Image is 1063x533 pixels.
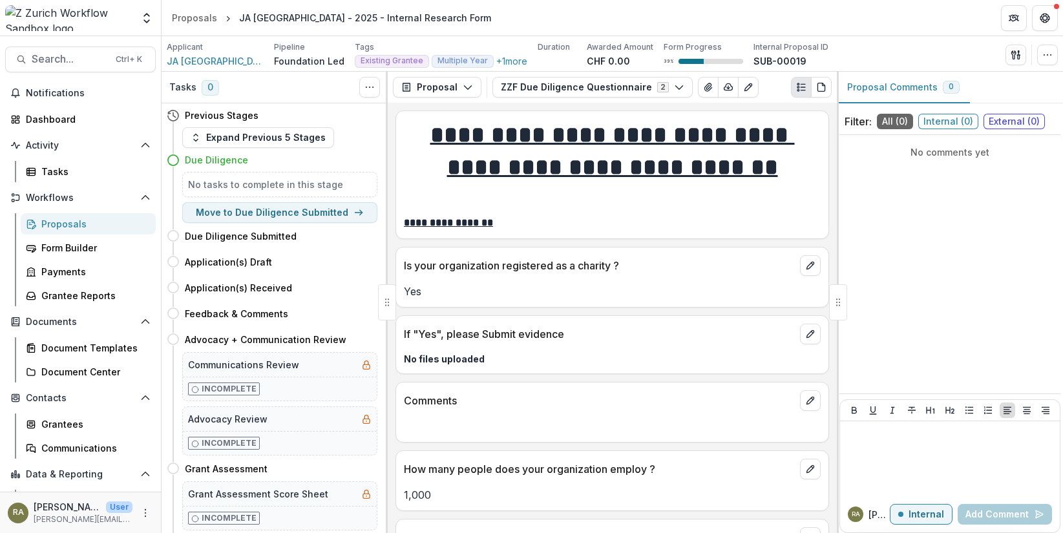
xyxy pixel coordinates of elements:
[587,41,653,53] p: Awarded Amount
[909,509,944,520] p: Internal
[185,255,272,269] h4: Application(s) Draft
[361,56,423,65] span: Existing Grantee
[274,54,344,68] p: Foundation Led
[41,217,145,231] div: Proposals
[202,512,257,524] p: Incomplete
[185,333,346,346] h4: Advocacy + Communication Review
[185,462,268,476] h4: Grant Assessment
[41,365,145,379] div: Document Center
[355,41,374,53] p: Tags
[41,417,145,431] div: Grantees
[404,461,795,477] p: How many people does your organization employ ?
[492,77,693,98] button: ZZF Due Diligence Questionnaire2
[5,5,132,31] img: Z Zurich Workflow Sandbox logo
[984,114,1045,129] span: External ( 0 )
[404,258,795,273] p: Is your organization registered as a charity ?
[496,54,527,68] button: +1more
[5,109,156,130] a: Dashboard
[34,514,132,525] p: [PERSON_NAME][EMAIL_ADDRESS][PERSON_NAME][DOMAIN_NAME]
[962,402,977,418] button: Bullet List
[868,508,890,521] p: [PERSON_NAME]
[34,500,101,514] p: [PERSON_NAME]
[202,437,257,449] p: Incomplete
[239,11,491,25] div: JA [GEOGRAPHIC_DATA] - 2025 - Internal Research Form
[837,72,970,103] button: Proposal Comments
[800,390,821,411] button: edit
[21,337,156,359] a: Document Templates
[21,237,156,258] a: Form Builder
[877,114,913,129] span: All ( 0 )
[21,261,156,282] a: Payments
[188,178,372,191] h5: No tasks to complete in this stage
[664,41,722,53] p: Form Progress
[538,41,570,53] p: Duration
[845,145,1055,159] p: No comments yet
[21,161,156,182] a: Tasks
[185,307,288,320] h4: Feedback & Comments
[188,358,299,371] h5: Communications Review
[138,505,153,521] button: More
[32,53,108,65] span: Search...
[698,77,719,98] button: View Attached Files
[188,487,328,501] h5: Grant Assessment Score Sheet
[185,109,258,122] h4: Previous Stages
[21,490,156,511] a: Dashboard
[26,88,151,99] span: Notifications
[21,437,156,459] a: Communications
[21,361,156,382] a: Document Center
[167,8,222,27] a: Proposals
[167,54,264,68] span: JA [GEOGRAPHIC_DATA]
[942,402,958,418] button: Heading 2
[359,77,380,98] button: Toggle View Cancelled Tasks
[106,501,132,513] p: User
[113,52,145,67] div: Ctrl + K
[5,311,156,332] button: Open Documents
[138,5,156,31] button: Open entity switcher
[1038,402,1053,418] button: Align Right
[172,11,217,25] div: Proposals
[41,441,145,455] div: Communications
[738,77,759,98] button: Edit as form
[41,289,145,302] div: Grantee Reports
[41,341,145,355] div: Document Templates
[845,114,872,129] p: Filter:
[182,127,334,148] button: Expand Previous 5 Stages
[404,326,795,342] p: If "Yes", please Submit evidence
[918,114,978,129] span: Internal ( 0 )
[1000,402,1015,418] button: Align Left
[847,402,862,418] button: Bold
[958,504,1052,525] button: Add Comment
[904,402,920,418] button: Strike
[185,281,292,295] h4: Application(s) Received
[188,412,268,426] h5: Advocacy Review
[404,487,821,503] p: 1,000
[274,41,305,53] p: Pipeline
[393,77,481,98] button: Proposal
[182,202,377,223] button: Move to Due Diligence Submitted
[169,82,196,93] h3: Tasks
[13,508,24,517] div: Ruth Adamson
[587,54,630,68] p: CHF 0.00
[800,459,821,479] button: edit
[949,82,954,91] span: 0
[26,317,135,328] span: Documents
[852,511,860,517] div: Ruth Adamson
[890,504,952,525] button: Internal
[202,383,257,395] p: Incomplete
[753,54,806,68] p: SUB-00019
[1032,5,1058,31] button: Get Help
[5,47,156,72] button: Search...
[26,140,135,151] span: Activity
[5,464,156,485] button: Open Data & Reporting
[404,352,821,366] p: No files uploaded
[5,135,156,156] button: Open Activity
[865,402,881,418] button: Underline
[800,324,821,344] button: edit
[811,77,832,98] button: PDF view
[26,193,135,204] span: Workflows
[41,265,145,278] div: Payments
[185,153,248,167] h4: Due Diligence
[404,393,795,408] p: Comments
[26,112,145,126] div: Dashboard
[185,229,297,243] h4: Due Diligence Submitted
